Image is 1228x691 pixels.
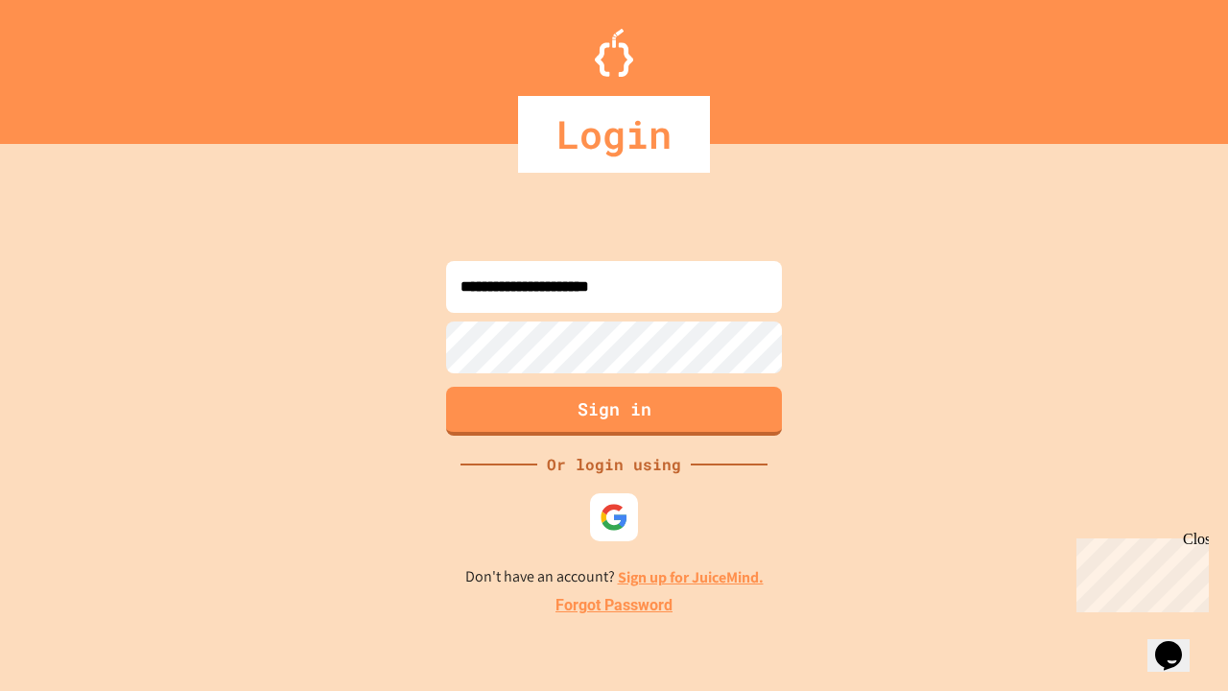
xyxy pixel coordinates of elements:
div: Login [518,96,710,173]
img: google-icon.svg [600,503,628,532]
iframe: chat widget [1069,531,1209,612]
button: Sign in [446,387,782,436]
iframe: chat widget [1147,614,1209,672]
a: Sign up for JuiceMind. [618,567,764,587]
p: Don't have an account? [465,565,764,589]
a: Forgot Password [555,594,673,617]
img: Logo.svg [595,29,633,77]
div: Or login using [537,453,691,476]
div: Chat with us now!Close [8,8,132,122]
